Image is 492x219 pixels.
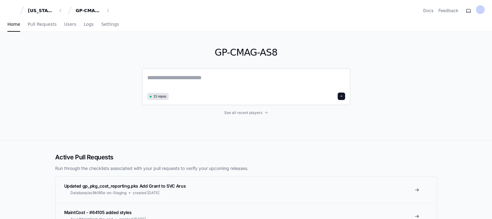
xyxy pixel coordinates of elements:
a: Settings [101,17,119,32]
button: GP-CMAG-AS8 [73,5,113,16]
a: Pull Requests [28,17,56,32]
span: 15 repos [153,94,166,99]
span: Pull Requests [28,22,56,26]
span: MaintCost - #64105 added styles [64,210,132,215]
p: Run through the checklists associated with your pull requests to verify your upcoming releases. [55,165,437,171]
button: [US_STATE] Pacific [25,5,65,16]
span: Home [7,22,20,26]
span: Logs [84,22,94,26]
span: created [DATE] [133,190,159,195]
span: Settings [101,22,119,26]
span: Updated gp_pkg_cost_reporting.pks Add Grant to SVC Arus [64,183,186,189]
h1: GP-CMAG-AS8 [142,47,350,58]
span: Database/ac9b185e-on-Staging [70,190,126,195]
button: Feedback [438,7,459,14]
a: Updated gp_pkg_cost_reporting.pks Add Grant to SVC ArusDatabase/ac9b185e-on-Stagingcreated [DATE] [55,177,437,203]
h2: Active Pull Requests [55,153,437,162]
a: Logs [84,17,94,32]
span: Users [64,22,76,26]
div: [US_STATE] Pacific [28,7,55,14]
span: See all recent players [224,110,262,115]
a: Docs [423,7,433,14]
div: GP-CMAG-AS8 [76,7,102,14]
a: Home [7,17,20,32]
a: See all recent players [142,110,350,115]
a: Users [64,17,76,32]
